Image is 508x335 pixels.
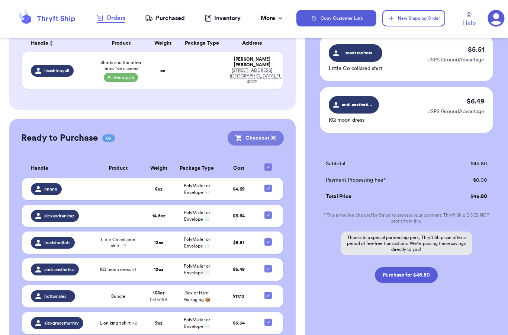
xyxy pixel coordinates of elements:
button: Purchase for $45.80 [375,267,438,283]
span: All items paid [104,73,138,82]
p: USPS GroundAdvantage [427,56,484,64]
span: $ 6.49 [233,267,245,272]
span: toadstooltots [44,240,70,246]
td: Payment Processing Fee* [320,172,444,188]
button: Copy Customer Link [296,10,377,26]
strong: 13 oz [154,267,163,272]
span: 06 [102,134,115,142]
span: Handle [31,165,48,172]
span: alexgracemurray [44,320,79,326]
p: Little Co collared shirt [329,65,382,72]
a: Help [463,12,476,28]
span: PolyMailer or Envelope ✉️ [184,264,210,275]
span: + 2 [121,243,126,248]
span: PolyMailer or Envelope ✉️ [184,210,210,221]
span: Bundle [111,293,125,299]
strong: 108 oz [153,291,165,295]
span: Box or Hard Packaging 📦 [183,291,210,302]
span: Handle [31,39,48,47]
td: $ 45.80 [444,188,493,205]
button: New Shipping Order [382,10,445,26]
th: Address [225,34,283,52]
strong: 9 oz [155,321,163,325]
span: hottamales__ [44,293,71,299]
td: Total Price [320,188,444,205]
a: Orders [97,13,125,23]
span: $ 17.13 [233,294,244,299]
span: $ 4.69 [233,187,245,191]
span: andi.aesthetics [44,267,74,272]
th: Product [95,34,147,52]
p: * This is the fee charged by Stripe to process your payment. Thryft Ship DOES NOT profit from this. [320,212,493,224]
th: Weight [144,159,174,178]
th: Package Type [179,34,225,52]
p: $ 6.49 [467,96,484,106]
span: PolyMailer or Envelope ✉️ [184,184,210,195]
span: + 1 [132,267,136,272]
span: 11 x 11 x 16.5 [149,297,168,302]
a: Inventory [205,14,241,23]
span: nnnnn [44,186,57,192]
th: Product [93,159,144,178]
th: Weight [147,34,179,52]
span: $ 5.34 [233,321,245,325]
span: toadstooltots [342,50,376,56]
span: + 2 [132,321,137,325]
span: PolyMailer or Envelope ✉️ [184,237,210,248]
span: alexandranicaz [44,213,74,219]
a: Purchased [145,14,185,23]
span: PolyMailer or Envelope ✉️ [184,318,210,329]
button: Checkout (6) [228,131,284,146]
strong: 14.5 oz [152,214,165,218]
p: $ 5.51 [468,44,484,55]
span: $ 6.64 [233,214,245,218]
p: USPS GroundAdvantage [427,108,484,115]
th: Cost [220,159,258,178]
span: Lion king t shirt [100,320,137,326]
span: Little Co collared shirt [97,237,139,249]
span: $ 5.51 [233,240,244,245]
strong: 8 oz [155,187,163,191]
p: Thanks to a special partnership perk, Thryft Ship can offer a period of fee-free transactions. We... [341,232,472,255]
p: KQ moon dress [329,117,379,124]
span: Help [463,19,476,28]
th: Package Type [174,159,220,178]
span: KQ moon dress [100,267,136,272]
div: More [261,14,284,23]
span: Shorts and the other items I've claimed [99,60,142,71]
span: itsashtonyall [44,68,69,74]
div: Orders [97,13,125,22]
button: Sort ascending [48,39,54,48]
div: [PERSON_NAME] [PERSON_NAME] [230,57,274,68]
td: $ 0.00 [444,172,493,188]
td: Subtotal [320,156,444,172]
strong: oz [160,68,165,73]
strong: 12 oz [154,240,163,245]
h2: Ready to Purchase [21,132,98,144]
td: $ 45.80 [444,156,493,172]
span: andi.aesthetics [342,101,373,108]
